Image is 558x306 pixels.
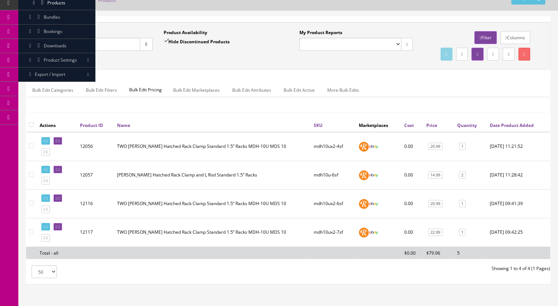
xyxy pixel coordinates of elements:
a: More Bulk Edits [321,83,365,97]
a: Bulk Edit Filters [80,83,123,97]
td: Roland Hatched Rack Clamp and L Rod Standard 1.5” Racks [114,161,311,189]
a: 1 [459,229,466,236]
img: ebay [369,227,379,237]
th: Marketplaces [356,119,401,132]
a: 20.99 [428,143,442,150]
a: 20.99 [428,200,442,208]
td: TWO Roland Hatched Rack Clamp Standard 1.5” Racks MDH-10U MDS 10 [114,132,311,161]
td: 2025-08-05 11:28:42 [487,161,550,189]
a: Bulk Edit Categories [26,83,79,97]
img: ebay [369,199,379,209]
td: 12057 [77,161,114,189]
td: 12117 [77,218,114,247]
div: Showing 1 to 4 of 4 (1 Pages) [288,265,556,272]
a: 1 [459,143,466,150]
span: Bookings [44,28,62,34]
label: My Product Reports [299,29,342,36]
td: 12056 [77,132,114,161]
td: 2025-09-05 09:41:39 [487,189,550,218]
span: Downloads [44,43,66,49]
a: 2 [459,171,466,179]
td: mdh10ux2-4sf [311,132,356,161]
img: reverb [359,142,369,152]
td: TWO Roland Hatched Rack Clamp Standard 1.5” Racks MDH-10U MDS 10 [114,218,311,247]
img: reverb [359,199,369,209]
td: 5 [454,247,487,259]
a: Quantity [457,122,477,128]
span: Bulk Edit Pricing [124,83,167,97]
a: Bulk Edit Attributes [226,83,277,97]
img: ebay [369,170,379,180]
td: mdh10ux2-7sf [311,218,356,247]
img: reverb [359,170,369,180]
a: Cost [404,122,414,128]
a: Bulk Edit Marketplaces [167,83,226,97]
label: Hide Discontinued Products [164,38,230,45]
td: $79.96 [423,247,454,259]
a: Product ID [80,122,103,128]
img: reverb [359,227,369,237]
a: SKU [314,122,322,128]
a: Bundles [18,10,95,25]
td: mdh10ux2-6sf [311,189,356,218]
a: Name [117,122,130,128]
img: ebay [369,142,379,152]
th: Actions [37,119,77,132]
a: Downloads [18,39,95,53]
span: Bundles [44,14,60,20]
a: Bulk Edit Active [278,83,321,97]
td: mdh10u-6sf [311,161,356,189]
td: 12116 [77,189,114,218]
td: $0.00 [401,247,423,259]
td: TWO Roland Hatched Rack Clamp Standard 1.5” Racks MDH-10U MDS 10 [114,189,311,218]
a: Bookings [18,25,95,39]
td: 2025-08-05 11:21:52 [487,132,550,161]
a: Date Product Added [490,122,534,128]
td: 0.00 [401,189,423,218]
td: 0.00 [401,132,423,161]
input: Hide Discontinued Products [164,39,168,43]
span: Product Settings [44,57,77,63]
a: 14.99 [428,171,442,179]
td: 0.00 [401,161,423,189]
td: 0.00 [401,218,423,247]
a: 22.99 [428,229,442,236]
a: Price [426,122,437,128]
a: 1 [459,200,466,208]
a: Export / Import [18,68,95,82]
label: Product Availability [164,29,207,36]
a: Columns [500,31,530,44]
td: 2025-09-05 09:42:25 [487,218,550,247]
td: Total - all [37,247,77,259]
a: Filter [474,31,496,44]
